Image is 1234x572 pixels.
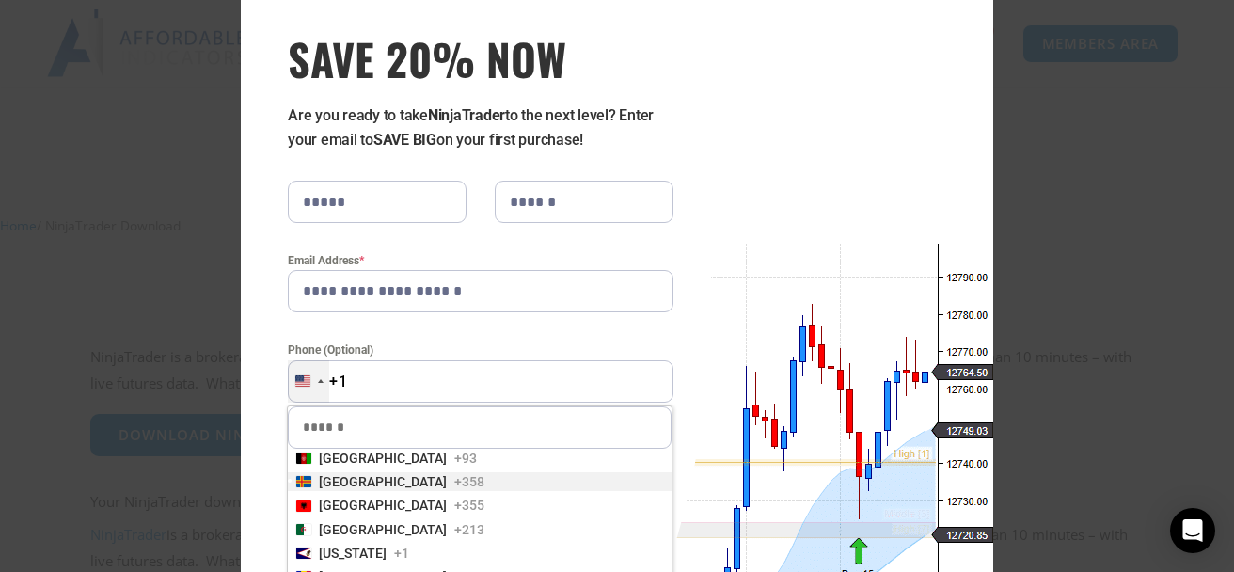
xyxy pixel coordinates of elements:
[454,496,484,515] span: +355
[288,360,348,403] button: Selected country
[428,106,505,124] strong: NinjaTrader
[319,520,447,539] span: [GEOGRAPHIC_DATA]
[319,449,447,468] span: [GEOGRAPHIC_DATA]
[1170,508,1215,553] div: Open Intercom Messenger
[329,370,348,394] div: +1
[288,251,673,270] label: Email Address
[394,544,409,563] span: +1
[288,32,673,85] span: SAVE 20% NOW
[454,449,477,468] span: +93
[319,544,387,563] span: [US_STATE]
[288,341,673,359] label: Phone (Optional)
[288,103,673,152] p: Are you ready to take to the next level? Enter your email to on your first purchase!
[319,496,447,515] span: [GEOGRAPHIC_DATA]
[288,406,672,449] input: Search
[319,472,447,491] span: [GEOGRAPHIC_DATA]
[454,472,484,491] span: +358
[373,131,436,149] strong: SAVE BIG
[454,520,484,539] span: +213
